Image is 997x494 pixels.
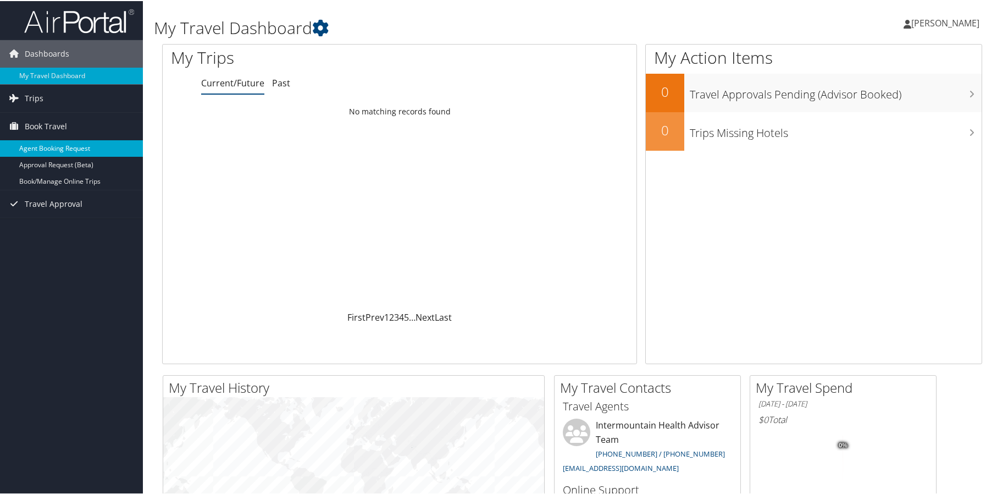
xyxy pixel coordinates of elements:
[347,310,365,322] a: First
[646,120,684,139] h2: 0
[25,189,82,217] span: Travel Approval
[154,15,712,39] h1: My Travel Dashboard
[839,441,848,448] tspan: 0%
[904,6,990,39] a: [PERSON_NAME]
[416,310,435,322] a: Next
[690,80,982,101] h3: Travel Approvals Pending (Advisor Booked)
[25,84,43,111] span: Trips
[690,119,982,140] h3: Trips Missing Hotels
[201,76,264,88] a: Current/Future
[384,310,389,322] a: 1
[24,7,134,33] img: airportal-logo.png
[646,73,982,111] a: 0Travel Approvals Pending (Advisor Booked)
[365,310,384,322] a: Prev
[756,377,936,396] h2: My Travel Spend
[272,76,290,88] a: Past
[560,377,740,396] h2: My Travel Contacts
[171,45,431,68] h1: My Trips
[169,377,544,396] h2: My Travel History
[389,310,394,322] a: 2
[25,112,67,139] span: Book Travel
[557,418,738,476] li: Intermountain Health Advisor Team
[758,413,928,425] h6: Total
[911,16,979,28] span: [PERSON_NAME]
[758,413,768,425] span: $0
[163,101,636,120] td: No matching records found
[596,448,725,458] a: [PHONE_NUMBER] / [PHONE_NUMBER]
[409,310,416,322] span: …
[394,310,399,322] a: 3
[404,310,409,322] a: 5
[646,81,684,100] h2: 0
[25,39,69,67] span: Dashboards
[758,398,928,408] h6: [DATE] - [DATE]
[399,310,404,322] a: 4
[646,111,982,150] a: 0Trips Missing Hotels
[646,45,982,68] h1: My Action Items
[435,310,452,322] a: Last
[563,462,679,472] a: [EMAIL_ADDRESS][DOMAIN_NAME]
[563,398,732,413] h3: Travel Agents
